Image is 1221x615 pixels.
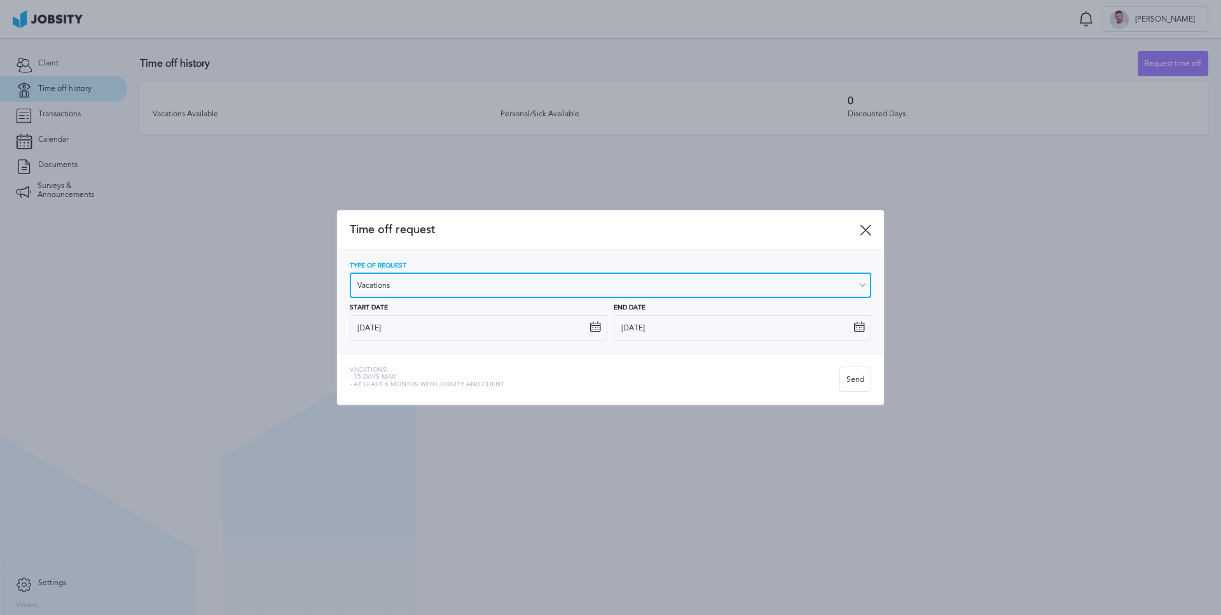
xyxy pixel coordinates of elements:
[839,367,871,392] button: Send
[350,374,504,381] span: - 15 days max
[614,304,645,312] span: End Date
[350,381,504,389] span: - At least 6 months with jobsity and client
[350,367,504,374] span: Vacations:
[350,304,388,312] span: Start Date
[350,223,860,236] span: Time off request
[350,262,406,270] span: Type of Request
[840,367,871,393] div: Send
